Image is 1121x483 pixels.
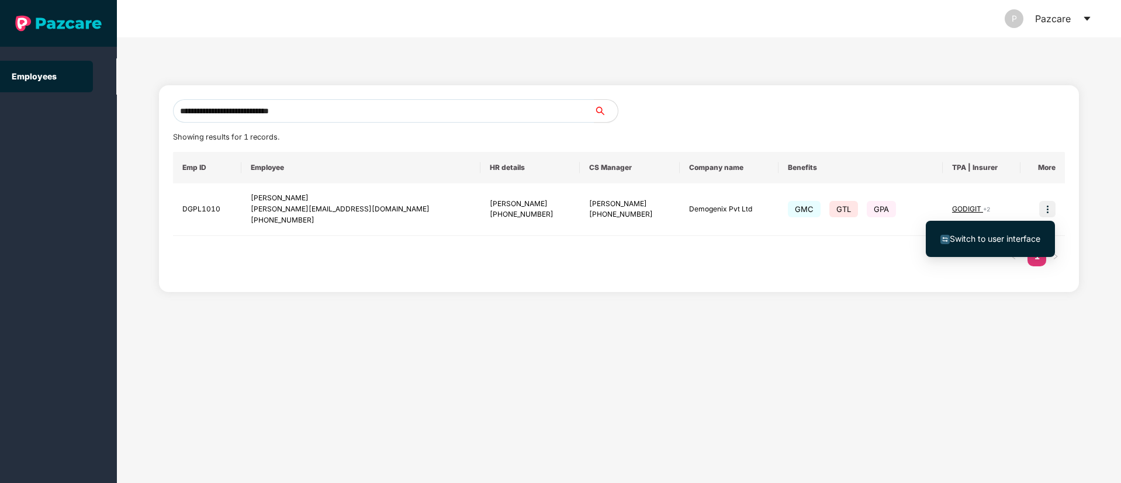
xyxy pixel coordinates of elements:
th: TPA | Insurer [943,152,1020,183]
a: Employees [12,71,57,81]
td: Demogenix Pvt Ltd [680,183,779,236]
span: + 2 [983,206,990,213]
button: search [594,99,618,123]
span: right [1052,253,1059,260]
span: Switch to user interface [950,234,1040,244]
th: Company name [680,152,779,183]
th: Employee [241,152,480,183]
li: Next Page [1046,248,1065,266]
td: DGPL1010 [173,183,241,236]
span: GODIGIT [952,204,983,213]
span: P [1012,9,1017,28]
span: search [594,106,618,116]
img: svg+xml;base64,PHN2ZyB4bWxucz0iaHR0cDovL3d3dy53My5vcmcvMjAwMC9zdmciIHdpZHRoPSIxNiIgaGVpZ2h0PSIxNi... [940,235,950,244]
th: HR details [480,152,580,183]
span: GPA [867,201,896,217]
span: GMC [788,201,821,217]
button: right [1046,248,1065,266]
div: [PERSON_NAME] [251,193,471,204]
div: [PHONE_NUMBER] [589,209,670,220]
div: [PHONE_NUMBER] [490,209,571,220]
span: GTL [829,201,858,217]
th: More [1020,152,1065,183]
div: [PERSON_NAME][EMAIL_ADDRESS][DOMAIN_NAME] [251,204,471,215]
img: icon [1039,201,1056,217]
div: [PERSON_NAME] [490,199,571,210]
th: Emp ID [173,152,241,183]
div: [PERSON_NAME] [589,199,670,210]
span: caret-down [1082,14,1092,23]
span: Showing results for 1 records. [173,133,279,141]
th: CS Manager [580,152,680,183]
th: Benefits [779,152,943,183]
div: [PHONE_NUMBER] [251,215,471,226]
